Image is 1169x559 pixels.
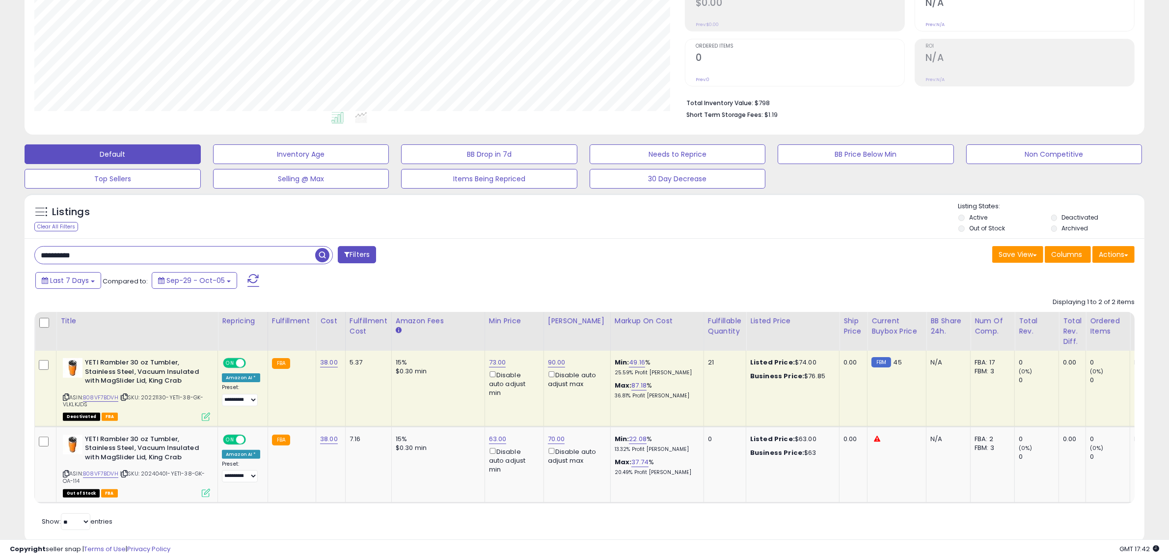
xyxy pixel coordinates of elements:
div: Ordered Items [1090,316,1126,336]
p: 20.49% Profit [PERSON_NAME] [615,469,696,476]
small: (0%) [1019,444,1033,452]
div: FBM: 3 [975,444,1007,452]
div: seller snap | | [10,545,170,554]
h2: 0 [696,52,904,65]
div: Ship Price [843,316,863,336]
button: BB Drop in 7d [401,144,577,164]
b: Listed Price: [750,358,795,367]
a: 90.00 [548,358,566,367]
div: Disable auto adjust min [489,369,536,397]
span: $1.19 [764,110,778,119]
div: 0.00 [1063,435,1078,444]
span: Ordered Items [696,44,904,49]
button: Filters [338,246,376,263]
a: 38.00 [320,434,338,444]
span: FBA [101,489,118,498]
div: Fulfillment Cost [350,316,387,336]
div: Disable auto adjust max [548,446,603,465]
img: 31olSJqYjPL._SL40_.jpg [63,435,82,454]
button: Inventory Age [213,144,389,164]
b: Min: [615,358,629,367]
span: All listings that are currently out of stock and unavailable for purchase on Amazon [63,489,100,498]
span: Columns [1051,250,1082,259]
small: FBM [871,357,891,367]
th: The percentage added to the cost of goods (COGS) that forms the calculator for Min & Max prices. [610,312,704,351]
b: Total Inventory Value: [686,99,753,107]
div: Disable auto adjust max [548,369,603,389]
button: Needs to Reprice [590,144,766,164]
div: 0 [1019,376,1059,385]
div: Preset: [222,384,260,406]
div: N/A [930,435,963,444]
div: Displaying 1 to 2 of 2 items [1053,298,1135,307]
button: BB Price Below Min [778,144,954,164]
p: 25.59% Profit [PERSON_NAME] [615,369,696,376]
div: FBM: 3 [975,367,1007,376]
a: 38.00 [320,358,338,367]
div: 0 [1090,435,1130,444]
span: ROI [925,44,1134,49]
span: Compared to: [103,277,148,286]
button: Items Being Repriced [401,169,577,189]
div: 0 [1090,452,1130,461]
div: 0 [1019,435,1059,444]
div: 15% [396,358,477,367]
div: Total Rev. [1019,316,1055,336]
small: Prev: N/A [925,77,945,83]
small: (0%) [1019,367,1033,375]
div: FBA: 17 [975,358,1007,367]
strong: Copyright [10,544,46,554]
small: Prev: $0.00 [696,22,719,28]
b: Short Term Storage Fees: [686,111,763,119]
a: 73.00 [489,358,506,367]
span: Last 7 Days [50,276,89,285]
a: B08VF7BDVH [83,393,118,402]
a: Privacy Policy [127,544,170,554]
div: 0 [1090,358,1130,367]
span: | SKU: 20221130-YETI-38-GK-VLKLKJDS [63,393,204,408]
button: Top Sellers [25,169,201,189]
div: Cost [320,316,341,326]
div: Min Price [489,316,540,326]
h2: N/A [925,52,1134,65]
b: YETI Rambler 30 oz Tumbler, Stainless Steel, Vacuum Insulated with MagSlider Lid, King Crab [85,358,204,388]
a: 63.00 [489,434,507,444]
span: Show: entries [42,517,112,526]
div: 7.16 [350,435,384,444]
div: 15% [396,435,477,444]
div: FBA: 2 [975,435,1007,444]
div: [PERSON_NAME] [548,316,606,326]
div: Repricing [222,316,264,326]
span: | SKU: 20240401-YETI-38-GK-OA-114 [63,470,205,484]
div: $63.00 [750,435,832,444]
button: Sep-29 - Oct-05 [152,272,237,289]
div: Amazon Fees [396,316,481,326]
span: FBA [102,413,118,421]
b: Min: [615,434,629,444]
div: BB Share 24h. [930,316,966,336]
div: Clear All Filters [34,222,78,231]
a: 37.74 [631,457,649,467]
div: Listed Price [750,316,835,326]
a: B08VF7BDVH [83,470,118,478]
a: 22.08 [629,434,647,444]
div: 0 [1090,376,1130,385]
small: Prev: 0 [696,77,709,83]
div: Disable auto adjust min [489,446,536,474]
p: 36.81% Profit [PERSON_NAME] [615,392,696,399]
span: ON [224,435,236,444]
button: Actions [1092,246,1135,263]
small: FBA [272,435,290,446]
small: Amazon Fees. [396,326,402,335]
b: YETI Rambler 30 oz Tumbler, Stainless Steel, Vacuum Insulated with MagSlider Lid, King Crab [85,435,204,465]
div: Fulfillment [272,316,312,326]
div: Preset: [222,461,260,483]
div: $76.85 [750,372,832,381]
div: 5.37 [350,358,384,367]
div: $0.30 min [396,367,477,376]
div: $0.30 min [396,444,477,452]
div: % [615,358,696,376]
button: Columns [1045,246,1091,263]
div: % [615,435,696,453]
b: Max: [615,457,632,467]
